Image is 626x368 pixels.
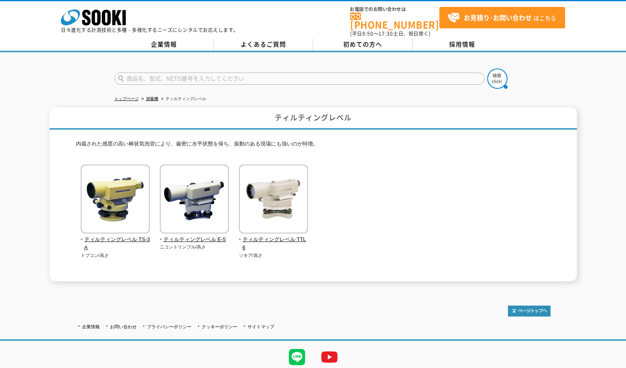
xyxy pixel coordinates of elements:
[439,7,565,28] a: お見積り･お問い合わせはこちら
[239,252,308,259] p: ソキア/高さ
[202,324,237,329] a: クッキーポリシー
[114,39,214,51] a: 企業情報
[61,28,239,32] p: 日々進化する計測技術と多種・多様化するニーズにレンタルでお応えします。
[160,235,229,244] span: ティルティングレベル E-5
[82,324,100,329] a: 企業情報
[81,228,150,252] a: ティルティングレベル TS-3A
[239,165,308,235] img: ティルティングレベル TTL6
[146,96,158,101] a: 測量機
[214,39,313,51] a: よくあるご質問
[343,40,382,49] span: 初めての方へ
[362,30,374,37] span: 8:50
[114,73,485,85] input: 商品名、型式、NETIS番号を入力してください
[487,68,508,89] img: btn_search.png
[247,324,274,329] a: サイトマップ
[350,13,439,29] a: [PHONE_NUMBER]
[81,235,150,252] span: ティルティングレベル TS-3A
[413,39,512,51] a: 採用情報
[160,228,229,244] a: ティルティングレベル E-5
[76,140,551,152] p: 内蔵された感度の高い棒状気泡管により、厳密に水平状態を保ち、振動のある現場にも強いのが特徴。
[447,12,556,24] span: はこちら
[464,13,532,22] strong: お見積り･お問い合わせ
[160,244,229,250] p: ニコントリンブル/高さ
[160,165,229,235] img: ティルティングレベル E-5
[110,324,137,329] a: お問い合わせ
[239,235,308,252] span: ティルティングレベル TTL6
[239,228,308,252] a: ティルティングレベル TTL6
[350,30,430,37] span: (平日 ～ 土日、祝日除く)
[49,107,577,130] h1: ティルティングレベル
[508,306,551,317] img: トップページへ
[379,30,393,37] span: 17:30
[114,96,139,101] a: トップページ
[147,324,191,329] a: プライバシーポリシー
[313,39,413,51] a: 初めての方へ
[81,165,150,235] img: ティルティングレベル TS-3A
[81,252,150,259] p: トプコン/高さ
[350,7,439,12] span: お電話でのお問い合わせは
[159,95,206,103] li: ティルティングレベル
